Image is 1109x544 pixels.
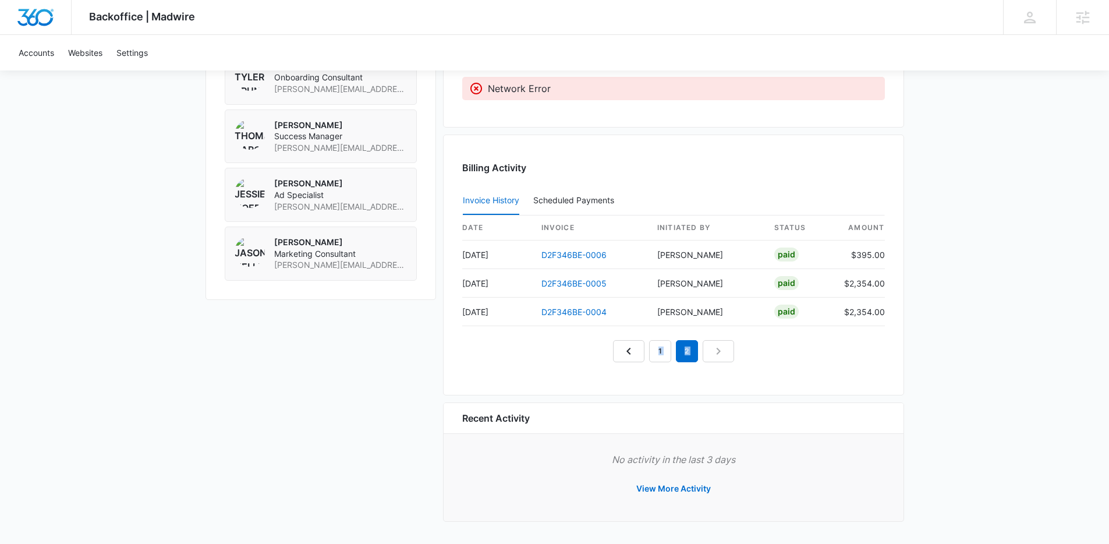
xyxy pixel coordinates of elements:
[462,269,532,298] td: [DATE]
[625,475,722,503] button: View More Activity
[774,276,799,290] div: Paid
[274,142,407,154] span: [PERSON_NAME][EMAIL_ADDRESS][PERSON_NAME][DOMAIN_NAME]
[532,216,648,241] th: invoice
[774,305,799,319] div: Paid
[274,236,407,248] p: [PERSON_NAME]
[109,35,155,70] a: Settings
[274,201,407,213] span: [PERSON_NAME][EMAIL_ADDRESS][PERSON_NAME][DOMAIN_NAME]
[462,241,532,269] td: [DATE]
[835,269,885,298] td: $2,354.00
[835,241,885,269] td: $395.00
[648,269,765,298] td: [PERSON_NAME]
[274,83,407,95] span: [PERSON_NAME][EMAIL_ADDRESS][PERSON_NAME][DOMAIN_NAME]
[235,236,265,267] img: Jason Hellem
[235,61,265,91] img: Tyler Brungardt
[613,340,734,362] nav: Pagination
[463,187,519,215] button: Invoice History
[648,298,765,326] td: [PERSON_NAME]
[235,119,265,150] img: Thomas Baron
[89,10,195,23] span: Backoffice | Madwire
[274,130,407,142] span: Success Manager
[274,189,407,201] span: Ad Specialist
[533,196,619,204] div: Scheduled Payments
[774,248,799,262] div: Paid
[274,119,407,131] p: [PERSON_NAME]
[235,178,265,208] img: Jessie Hoerr
[462,411,530,425] h6: Recent Activity
[676,340,698,362] em: 2
[462,161,885,175] h3: Billing Activity
[765,216,835,241] th: status
[462,298,532,326] td: [DATE]
[835,216,885,241] th: amount
[274,248,407,260] span: Marketing Consultant
[462,216,532,241] th: date
[61,35,109,70] a: Websites
[541,278,607,288] a: D2F346BE-0005
[835,298,885,326] td: $2,354.00
[648,241,765,269] td: [PERSON_NAME]
[488,82,551,96] p: Network Error
[12,35,61,70] a: Accounts
[274,178,407,189] p: [PERSON_NAME]
[649,340,671,362] a: Page 1
[648,216,765,241] th: Initiated By
[541,307,607,317] a: D2F346BE-0004
[462,453,885,467] p: No activity in the last 3 days
[274,259,407,271] span: [PERSON_NAME][EMAIL_ADDRESS][PERSON_NAME][DOMAIN_NAME]
[541,250,607,260] a: D2F346BE-0006
[613,340,644,362] a: Previous Page
[274,72,407,83] span: Onboarding Consultant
